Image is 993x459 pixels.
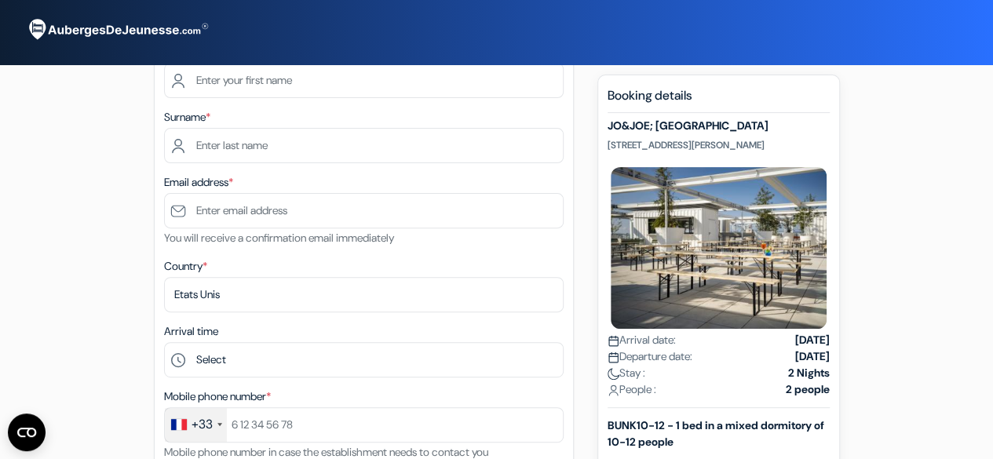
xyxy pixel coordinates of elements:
[164,324,218,338] font: Arrival time
[164,193,564,228] input: Enter email address
[795,333,830,347] font: [DATE]
[619,349,692,363] font: Departure date:
[795,349,830,363] font: [DATE]
[608,335,619,347] img: calendar.svg
[164,128,564,163] input: Enter last name
[19,9,215,51] img: YouthHostels.com
[608,139,765,151] font: [STREET_ADDRESS][PERSON_NAME]
[608,352,619,363] img: calendar.svg
[164,110,206,124] font: Surname
[608,118,768,133] font: JO&JOE; [GEOGRAPHIC_DATA]
[8,413,46,451] button: Open CMP widget
[608,384,619,396] img: user_icon.svg
[619,366,645,380] font: Stay :
[164,175,228,189] font: Email address
[164,63,564,98] input: Enter your first name
[164,389,266,403] font: Mobile phone number
[164,445,488,459] font: Mobile phone number in case the establishment needs to contact you
[192,416,213,432] font: +33
[608,87,692,104] font: Booking details
[165,408,227,442] div: France: +33
[164,231,394,245] font: You will receive a confirmation email immediately
[786,382,830,396] font: 2 people
[788,366,830,380] font: 2 Nights
[164,407,564,443] input: 6 12 34 56 78
[164,259,203,273] font: Country
[619,333,676,347] font: Arrival date:
[608,368,619,380] img: moon.svg
[619,382,656,396] font: People :
[608,418,824,449] font: BUNK10-12 - 1 bed in a mixed dormitory of 10-12 people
